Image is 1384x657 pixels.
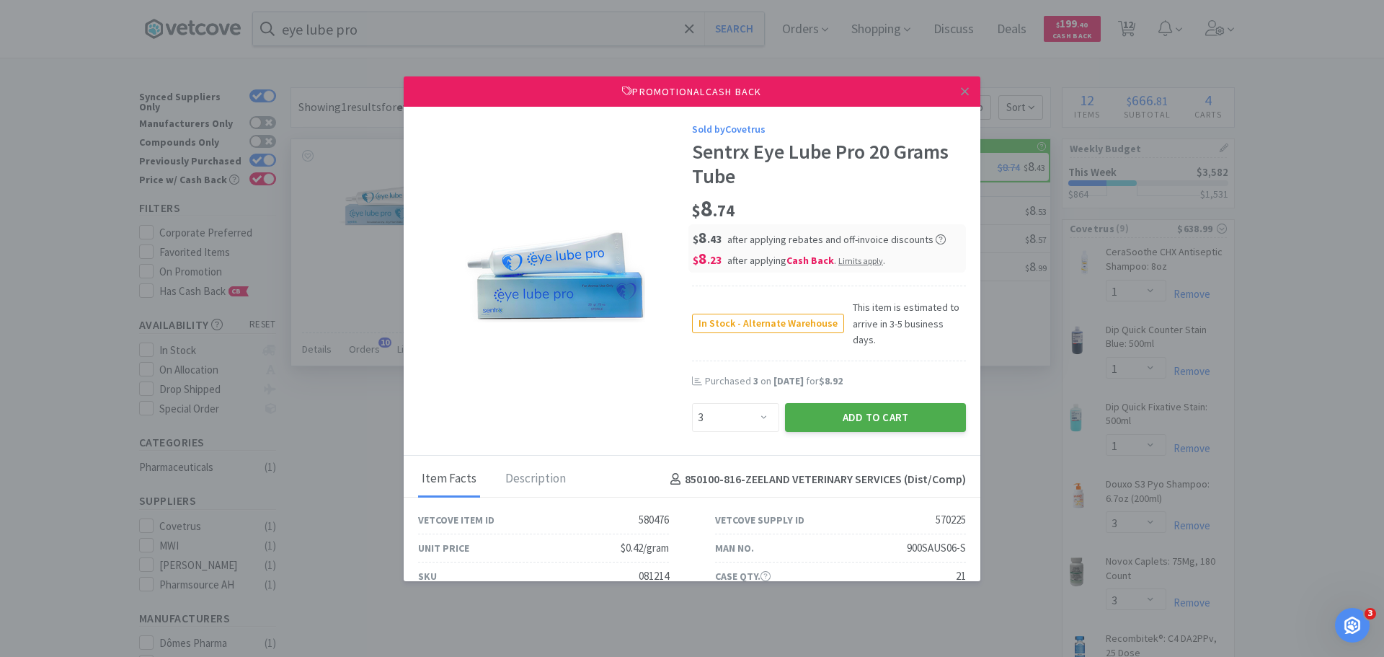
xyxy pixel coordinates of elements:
[1335,608,1370,643] iframe: Intercom live chat
[418,568,437,584] div: SKU
[693,227,722,247] span: 8
[692,194,735,223] span: 8
[404,76,980,107] div: Promotional Cash Back
[907,539,966,557] div: 900SAUS06-S
[639,568,669,585] div: 081214
[693,232,698,246] span: $
[713,200,735,221] span: . 74
[753,374,758,387] span: 3
[707,253,722,267] span: . 23
[844,299,966,348] span: This item is estimated to arrive in 3-5 business days.
[621,539,669,557] div: $0.42/gram
[715,568,771,584] div: Case Qty.
[418,540,469,556] div: Unit Price
[665,470,966,489] h4: 850100-816 - ZEELAND VETERINARY SERVICES (Dist/Comp)
[418,512,494,528] div: Vetcove Item ID
[693,248,722,268] span: 8
[773,374,804,387] span: [DATE]
[692,121,966,137] div: Sold by Covetrus
[786,254,834,267] i: Cash Back
[693,314,843,332] span: In Stock - Alternate Warehouse
[418,462,480,498] div: Item Facts
[502,462,569,498] div: Description
[838,254,885,267] div: .
[819,374,843,387] span: $8.92
[727,254,885,267] span: after applying .
[785,403,966,432] button: Add to Cart
[715,512,804,528] div: Vetcove Supply ID
[956,568,966,585] div: 21
[465,230,645,322] img: e1716806483e456eaa4b665307616118_570225.png
[838,255,883,266] span: Limits apply
[705,374,966,389] div: Purchased on for
[936,511,966,529] div: 570225
[639,511,669,529] div: 580476
[692,200,701,221] span: $
[727,233,946,246] span: after applying rebates and off-invoice discounts
[1365,608,1376,619] span: 3
[707,232,722,246] span: . 43
[692,140,966,188] div: Sentrx Eye Lube Pro 20 Grams Tube
[715,540,754,556] div: Man No.
[693,253,698,267] span: $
